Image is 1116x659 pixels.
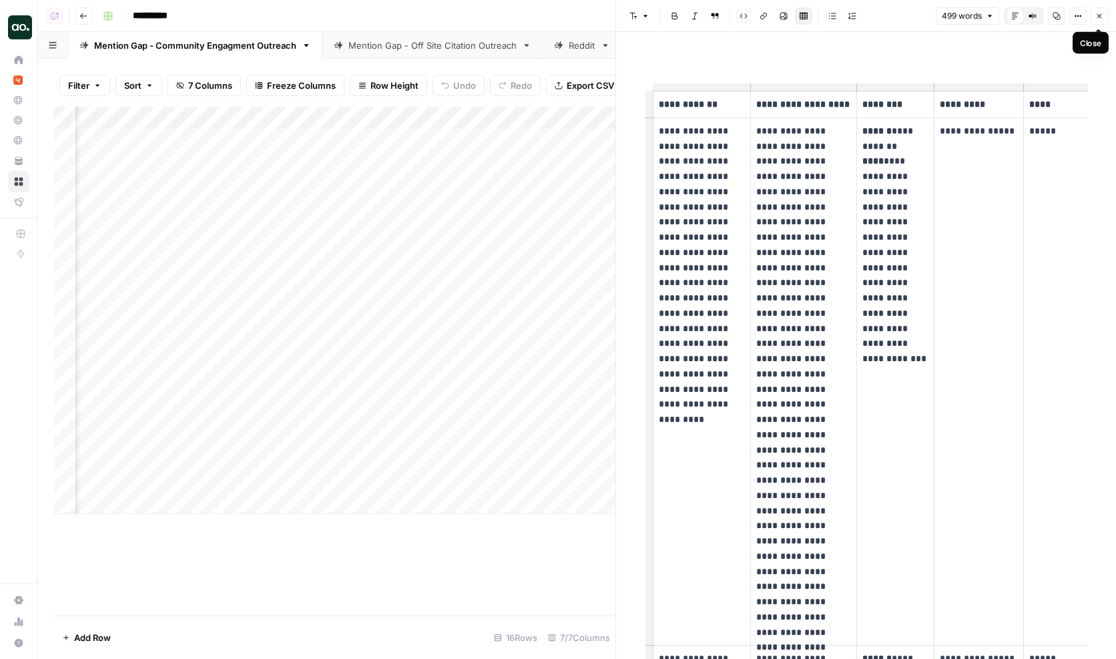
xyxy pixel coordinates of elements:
[94,39,296,52] div: Mention Gap - Community Engagment Outreach
[188,79,232,92] span: 7 Columns
[8,632,29,654] button: Help + Support
[168,75,241,96] button: 7 Columns
[8,15,32,39] img: Dillon Test Logo
[54,627,119,648] button: Add Row
[543,32,621,59] a: Reddit
[124,79,142,92] span: Sort
[942,10,982,22] span: 499 words
[546,75,623,96] button: Export CSV
[1080,37,1101,49] div: Close
[348,39,517,52] div: Mention Gap - Off Site Citation Outreach
[8,611,29,632] a: Usage
[567,79,614,92] span: Export CSV
[543,627,615,648] div: 7/7 Columns
[453,79,476,92] span: Undo
[246,75,344,96] button: Freeze Columns
[115,75,162,96] button: Sort
[370,79,418,92] span: Row Height
[8,192,29,213] a: Flightpath
[936,7,1000,25] button: 499 words
[569,39,595,52] div: Reddit
[8,11,29,44] button: Workspace: Dillon Test
[68,32,322,59] a: Mention Gap - Community Engagment Outreach
[267,79,336,92] span: Freeze Columns
[8,150,29,172] a: Your Data
[68,79,89,92] span: Filter
[489,627,543,648] div: 16 Rows
[13,75,23,85] img: vi2t3f78ykj3o7zxmpdx6ktc445p
[8,590,29,611] a: Settings
[433,75,485,96] button: Undo
[350,75,427,96] button: Row Height
[490,75,541,96] button: Redo
[59,75,110,96] button: Filter
[8,171,29,192] a: Browse
[511,79,532,92] span: Redo
[8,49,29,71] a: Home
[322,32,543,59] a: Mention Gap - Off Site Citation Outreach
[74,631,111,644] span: Add Row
